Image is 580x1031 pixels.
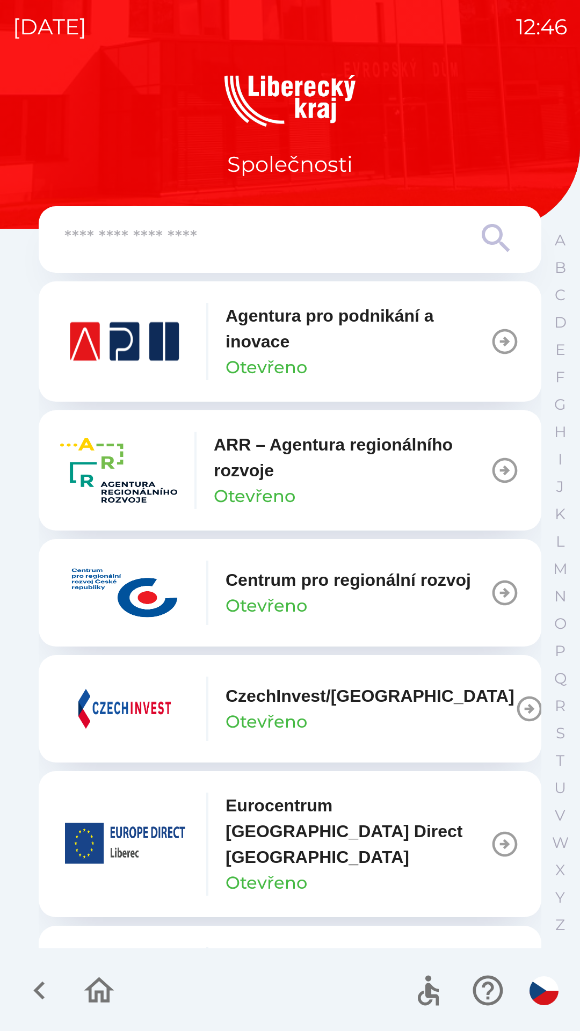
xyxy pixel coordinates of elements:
[227,148,353,180] p: Společnosti
[60,812,189,876] img: 3a1beb4f-d3e5-4b48-851b-8303af1e5a41.png
[226,709,307,735] p: Otevřeno
[554,313,567,332] p: D
[547,391,574,418] button: G
[547,254,574,281] button: B
[226,870,307,896] p: Otevřeno
[547,336,574,364] button: E
[555,340,565,359] p: E
[554,587,567,606] p: N
[555,696,565,715] p: R
[547,665,574,692] button: Q
[547,802,574,829] button: V
[556,532,564,551] p: L
[547,500,574,528] button: K
[547,309,574,336] button: D
[530,976,559,1005] img: cs flag
[226,793,490,870] p: Eurocentrum [GEOGRAPHIC_DATA] Direct [GEOGRAPHIC_DATA]
[547,281,574,309] button: C
[226,567,471,593] p: Centrum pro regionální rozvoj
[552,833,569,852] p: W
[556,724,565,743] p: S
[60,677,189,741] img: c927f8d6-c8fa-4bdd-9462-44b487a11e50.png
[39,539,541,647] button: Centrum pro regionální rozvojOtevřeno
[60,309,189,374] img: 8cbcfca4-daf3-4cd6-a4bc-9a520cce8152.png
[226,593,307,619] p: Otevřeno
[226,947,490,999] p: Eurocentrum [GEOGRAPHIC_DATA]/MMR ČR
[547,747,574,774] button: T
[555,231,565,250] p: A
[547,637,574,665] button: P
[547,720,574,747] button: S
[13,11,86,43] p: [DATE]
[555,286,565,304] p: C
[547,583,574,610] button: N
[547,610,574,637] button: O
[214,432,490,483] p: ARR – Agentura regionálního rozvoje
[554,395,566,414] p: G
[226,683,514,709] p: CzechInvest/[GEOGRAPHIC_DATA]
[226,354,307,380] p: Otevřeno
[39,410,541,531] button: ARR – Agentura regionálního rozvojeOtevřeno
[39,75,541,127] img: Logo
[547,473,574,500] button: J
[39,655,541,763] button: CzechInvest/[GEOGRAPHIC_DATA]Otevřeno
[547,418,574,446] button: H
[556,751,564,770] p: T
[555,505,565,524] p: K
[556,477,564,496] p: J
[555,642,565,660] p: P
[39,281,541,402] button: Agentura pro podnikání a inovaceOtevřeno
[547,555,574,583] button: M
[555,861,565,880] p: X
[547,528,574,555] button: L
[547,774,574,802] button: U
[558,450,562,469] p: I
[555,888,565,907] p: Y
[547,227,574,254] button: A
[547,446,574,473] button: I
[226,303,490,354] p: Agentura pro podnikání a inovace
[555,916,565,934] p: Z
[553,560,568,578] p: M
[555,806,565,825] p: V
[547,911,574,939] button: Z
[60,438,177,503] img: 157ba001-05af-4362-8ba6-6f64d3b6f433.png
[554,779,566,797] p: U
[516,11,567,43] p: 12:46
[547,856,574,884] button: X
[547,364,574,391] button: F
[214,483,295,509] p: Otevřeno
[547,829,574,856] button: W
[39,771,541,917] button: Eurocentrum [GEOGRAPHIC_DATA] Direct [GEOGRAPHIC_DATA]Otevřeno
[60,561,189,625] img: 68df2704-ae73-4634-9931-9f67bcfb2c74.jpg
[554,669,567,688] p: Q
[554,423,567,441] p: H
[547,884,574,911] button: Y
[547,692,574,720] button: R
[554,614,567,633] p: O
[555,258,566,277] p: B
[555,368,565,387] p: F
